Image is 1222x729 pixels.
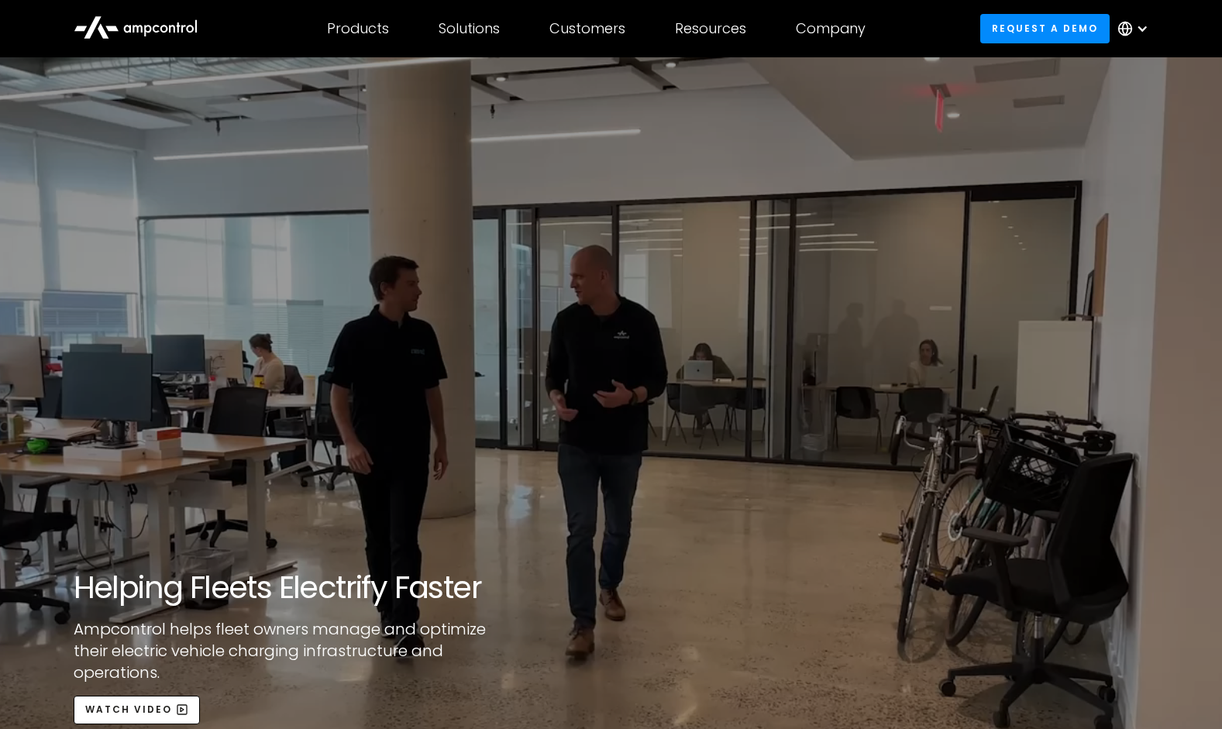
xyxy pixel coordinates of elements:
div: Customers [549,20,625,37]
div: Products [327,20,389,37]
div: Company [796,20,866,37]
div: Resources [675,20,746,37]
a: Request a demo [980,14,1110,43]
div: Solutions [439,20,500,37]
